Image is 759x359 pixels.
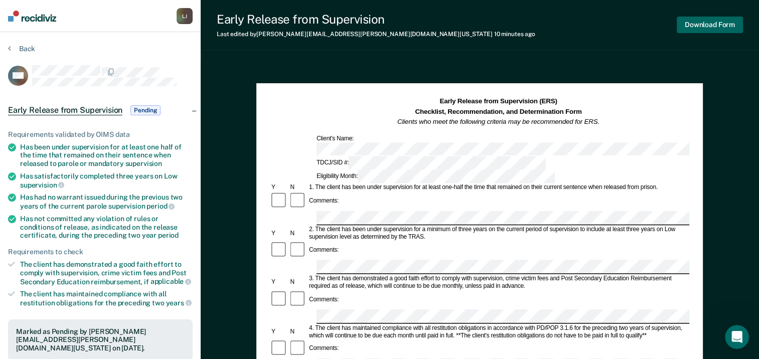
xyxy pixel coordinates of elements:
div: The client has maintained compliance with all restitution obligations for the preceding two [20,290,193,307]
div: Early Release from Supervision [217,12,535,27]
span: 10 minutes ago [494,31,535,38]
div: Has had no warrant issued during the previous two years of the current parole supervision [20,193,193,210]
div: Comments: [308,247,340,254]
div: 4. The client has maintained compliance with all restitution obligations in accordance with PD/PO... [308,324,689,339]
button: Download Form [677,17,743,33]
iframe: Intercom live chat [725,325,749,349]
div: Y [270,279,288,286]
strong: Checklist, Recommendation, and Determination Form [415,108,582,115]
div: 2. The client has been under supervision for a minimum of three years on the current period of su... [308,226,689,241]
strong: Early Release from Supervision (ERS) [440,98,557,105]
div: Comments: [308,345,340,352]
div: N [289,230,308,237]
div: Y [270,230,288,237]
div: Eligibility Month: [315,170,556,184]
button: LJ [177,8,193,24]
em: Clients who meet the following criteria may be recommended for ERS. [397,118,599,125]
span: period [158,231,179,239]
span: years [166,299,192,307]
img: Recidiviz [8,11,56,22]
div: L J [177,8,193,24]
span: Early Release from Supervision [8,105,122,115]
div: Requirements to check [8,248,193,256]
button: Back [8,44,35,53]
div: TDCJ/SID #: [315,156,547,170]
div: Requirements validated by OIMS data [8,130,193,139]
span: applicable [150,277,191,285]
div: Y [270,184,288,192]
div: Comments: [308,296,340,303]
div: 3. The client has demonstrated a good faith effort to comply with supervision, crime victim fees ... [308,275,689,290]
span: period [146,202,175,210]
div: N [289,279,308,286]
div: Comments: [308,198,340,205]
div: Y [270,328,288,335]
div: Has satisfactorily completed three years on Low [20,172,193,189]
span: supervision [125,159,162,167]
div: Has been under supervision for at least one half of the time that remained on their sentence when... [20,143,193,168]
div: The client has demonstrated a good faith effort to comply with supervision, crime victim fees and... [20,260,193,286]
div: N [289,184,308,192]
div: Has not committed any violation of rules or conditions of release, as indicated on the release ce... [20,215,193,240]
span: supervision [20,181,64,189]
div: Last edited by [PERSON_NAME][EMAIL_ADDRESS][PERSON_NAME][DOMAIN_NAME][US_STATE] [217,31,535,38]
span: Pending [130,105,161,115]
div: N [289,328,308,335]
div: 1. The client has been under supervision for at least one-half the time that remained on their cu... [308,184,689,192]
div: Marked as Pending by [PERSON_NAME][EMAIL_ADDRESS][PERSON_NAME][DOMAIN_NAME][US_STATE] on [DATE]. [16,327,185,352]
